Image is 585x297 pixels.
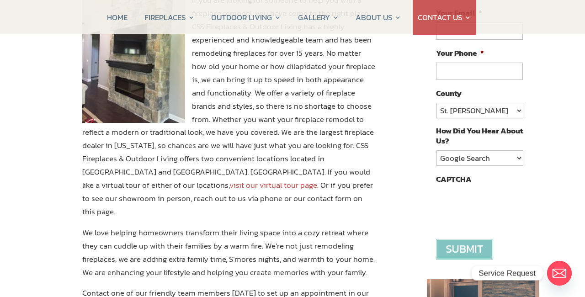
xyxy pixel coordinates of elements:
[436,239,493,260] input: Submit
[436,174,472,184] label: CAPTCHA
[229,179,317,191] a: visit our virtual tour page
[82,226,376,287] p: We love helping homeowners transform their living space into a cozy retreat where they can cuddle...
[436,189,575,224] iframe: reCAPTCHA
[547,261,572,286] a: Email
[436,88,462,98] label: County
[436,48,484,58] label: Your Phone
[436,126,523,146] label: How Did You Hear About Us?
